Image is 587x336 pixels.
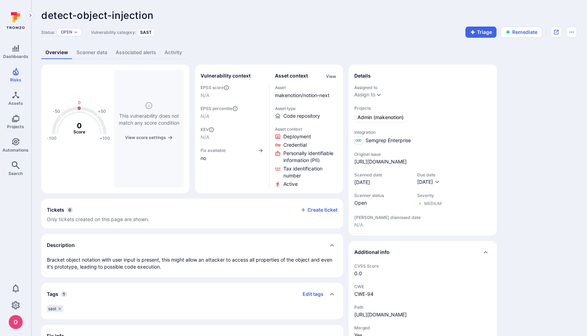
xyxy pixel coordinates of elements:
span: Risks [10,77,21,82]
text: Score [73,129,85,134]
div: Vulnerability tabs [41,46,577,59]
span: detect-object-injection [41,9,154,21]
div: Collapse tags [41,283,343,305]
span: Click to view evidence [283,181,298,188]
span: N/A [201,113,263,120]
span: Click to view evidence [283,133,311,140]
text: -100 [47,136,57,141]
span: CWE [354,284,491,289]
a: [URL][DOMAIN_NAME] [354,312,407,317]
text: +100 [100,136,110,141]
a: Associated alerts [111,46,160,59]
a: Activity [160,46,186,59]
button: Expand dropdown [74,30,78,34]
i: Expand navigation menu [28,13,33,19]
button: View score settings [125,135,173,140]
span: Severity [417,193,442,198]
span: Path [354,305,491,310]
span: Original issue [354,152,491,157]
section: details card [349,65,497,235]
span: Vulnerability category: [91,30,136,35]
div: sast [47,305,63,312]
h2: Details [354,72,371,79]
span: [DATE] [417,179,433,185]
div: SAST [137,28,154,36]
button: Triage [465,27,497,38]
span: [PERSON_NAME] dismissed date [354,215,491,220]
h2: Vulnerability context [201,72,251,79]
span: [DATE] [354,179,410,186]
a: makenotion/notion-next [275,92,329,98]
span: Assigned to [354,85,491,90]
span: N/A [201,134,263,141]
span: Merged [354,325,491,330]
span: N/A [201,92,263,99]
section: tickets card [41,199,343,228]
img: ACg8ocJcCe-YbLxGm5tc0PuNRxmgP8aEm0RBXn6duO8aeMVK9zjHhw=s96-c [9,315,23,329]
div: Due date field [417,172,440,186]
text: 0 [78,100,81,105]
span: 0.0 [354,270,491,277]
tspan: 0 [77,121,82,130]
div: Collapse [41,199,343,228]
a: CWE-94 [354,291,374,297]
span: Code repository [283,112,320,119]
span: sast [48,306,56,312]
button: Create ticket [300,207,338,213]
span: This vulnerability does not match any score condition [118,112,180,126]
span: Admin (makenotion) [357,114,404,121]
h2: Asset context [275,72,308,79]
h2: Tags [47,291,58,298]
span: Click to view evidence [283,150,338,164]
div: Collapse description [41,234,343,256]
div: Open original issue [551,27,562,38]
span: Dashboards [3,54,28,59]
span: Assets [8,101,23,106]
div: Click to view all asset context details [325,72,338,80]
span: Open [354,199,410,206]
h2: Tickets [47,206,64,213]
g: The vulnerability score is based on the parameters defined in the settings [65,121,93,134]
span: Fix available [201,148,226,153]
button: Assign to [354,92,375,97]
span: Scanned date [354,172,410,177]
span: CVSS Score [354,263,491,269]
p: Bracket object notation with user input is present, this might allow an attacker to access all pr... [47,256,338,270]
span: Projects [7,124,24,129]
button: Expand navigation menu [26,11,35,20]
h2: Additional info [354,249,390,256]
div: Medium [424,201,442,206]
button: [DATE] [417,179,440,186]
span: Projects [354,105,491,111]
span: EPSS percentile [201,106,263,111]
text: -50 [53,109,60,114]
span: 1 [61,291,67,297]
button: View [325,74,338,79]
span: Search [8,171,23,176]
a: Scanner data [72,46,111,59]
span: Status: [41,30,55,35]
h2: Description [47,242,75,249]
span: Asset type [275,106,338,111]
span: Click to view evidence [283,165,338,179]
button: Options menu [566,27,577,38]
button: Expand dropdown [376,92,382,97]
span: EPSS score [201,85,263,90]
button: Remediate [501,27,542,38]
span: Automations [2,147,29,153]
span: Asset [275,85,338,90]
span: KEV [201,127,263,132]
button: Edit tags [297,288,324,300]
span: N/A [354,221,491,228]
span: Scanner status [354,193,410,198]
span: 0 [67,207,73,213]
span: Click to view evidence [283,141,307,148]
span: Due date [417,172,440,177]
button: Open [61,29,72,35]
a: Admin (makenotion) [354,112,407,123]
span: Asset context [275,126,338,132]
span: no [201,155,263,162]
div: Collapse [349,241,497,263]
span: Semgrep Enterprise [365,137,411,144]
